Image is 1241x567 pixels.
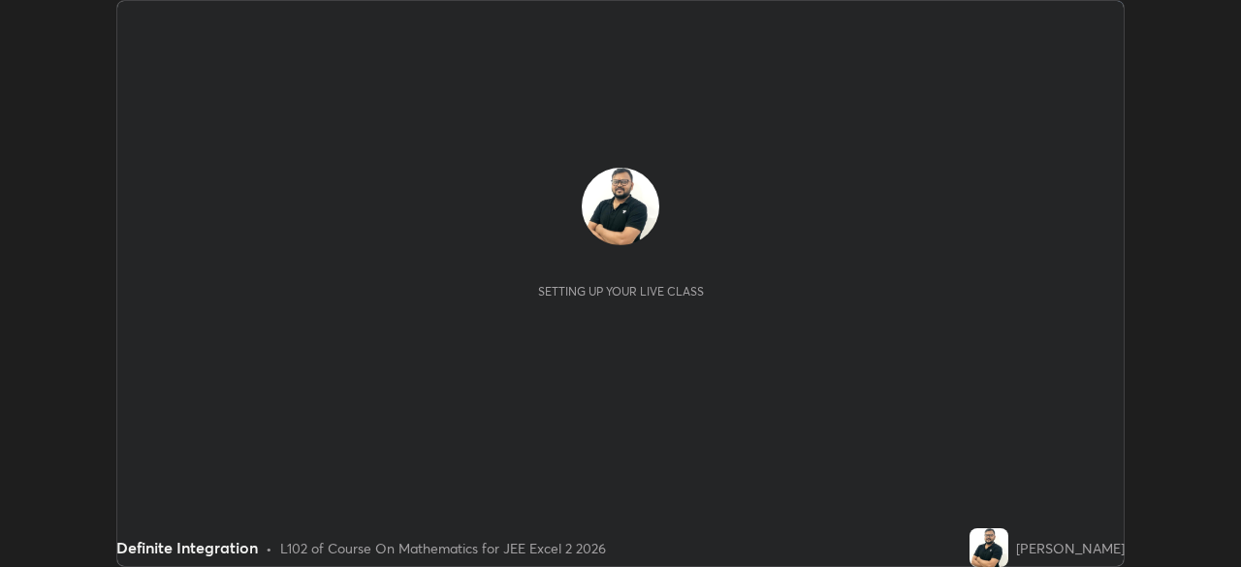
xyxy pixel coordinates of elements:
[266,538,272,558] div: •
[280,538,606,558] div: L102 of Course On Mathematics for JEE Excel 2 2026
[970,528,1008,567] img: f98899dc132a48bf82b1ca03f1bb1e20.jpg
[116,536,258,559] div: Definite Integration
[538,284,704,299] div: Setting up your live class
[1016,538,1125,558] div: [PERSON_NAME]
[582,168,659,245] img: f98899dc132a48bf82b1ca03f1bb1e20.jpg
